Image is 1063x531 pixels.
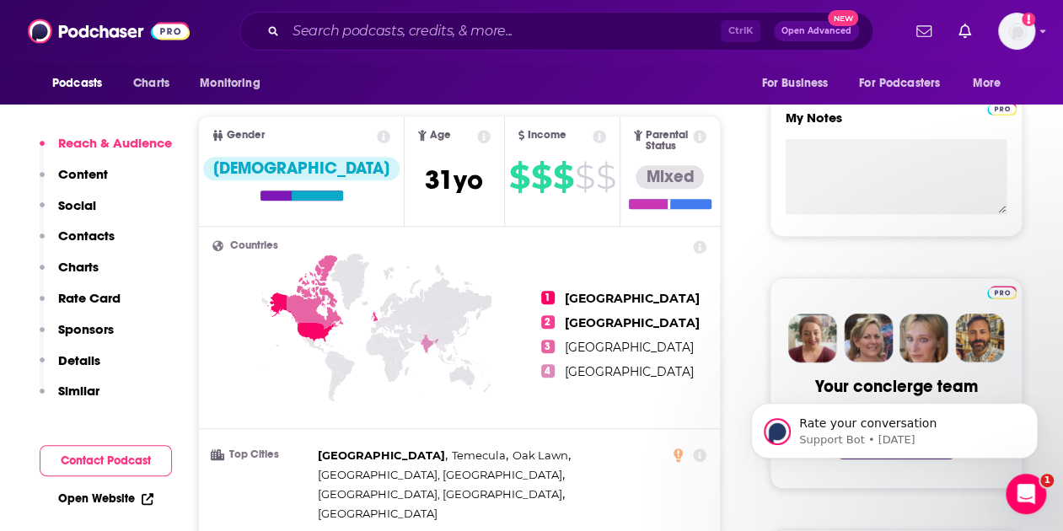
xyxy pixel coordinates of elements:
[541,291,555,304] span: 1
[212,449,311,460] h3: Top Cities
[52,72,102,95] span: Podcasts
[58,491,153,506] a: Open Website
[40,321,114,352] button: Sponsors
[848,67,964,99] button: open menu
[513,446,571,465] span: ,
[318,446,448,465] span: ,
[58,197,96,213] p: Social
[200,72,260,95] span: Monitoring
[318,465,565,485] span: ,
[553,164,573,190] span: $
[58,228,115,244] p: Contacts
[188,67,282,99] button: open menu
[58,135,172,151] p: Reach & Audience
[828,10,858,26] span: New
[318,487,562,501] span: [GEOGRAPHIC_DATA], [GEOGRAPHIC_DATA]
[575,164,594,190] span: $
[509,164,529,190] span: $
[230,240,278,251] span: Countries
[1040,474,1054,487] span: 1
[452,446,508,465] span: ,
[565,364,694,379] span: [GEOGRAPHIC_DATA]
[513,448,568,462] span: Oak Lawn
[786,110,1007,139] label: My Notes
[40,445,172,476] button: Contact Podcast
[646,130,690,152] span: Parental Status
[40,259,99,290] button: Charts
[40,197,96,228] button: Social
[203,157,400,180] div: [DEMOGRAPHIC_DATA]
[955,314,1004,362] img: Jon Profile
[761,72,828,95] span: For Business
[998,13,1035,50] span: Logged in as HavasAlexa
[952,17,978,46] a: Show notifications dropdown
[58,321,114,337] p: Sponsors
[122,67,180,99] a: Charts
[318,485,565,504] span: ,
[40,383,99,414] button: Similar
[899,314,948,362] img: Jules Profile
[565,315,700,330] span: [GEOGRAPHIC_DATA]
[541,340,555,353] span: 3
[859,72,940,95] span: For Podcasters
[40,67,124,99] button: open menu
[973,72,1001,95] span: More
[40,352,100,383] button: Details
[58,166,108,182] p: Content
[227,130,265,141] span: Gender
[987,283,1017,299] a: Pro website
[286,18,721,45] input: Search podcasts, credits, & more...
[58,383,99,399] p: Similar
[596,164,615,190] span: $
[961,67,1023,99] button: open menu
[541,315,555,329] span: 2
[28,15,190,47] img: Podchaser - Follow, Share and Rate Podcasts
[726,367,1063,485] iframe: Intercom notifications message
[998,13,1035,50] img: User Profile
[58,352,100,368] p: Details
[318,448,445,462] span: [GEOGRAPHIC_DATA]
[910,17,938,46] a: Show notifications dropdown
[40,135,172,166] button: Reach & Audience
[749,67,849,99] button: open menu
[721,20,760,42] span: Ctrl K
[40,166,108,197] button: Content
[318,468,562,481] span: [GEOGRAPHIC_DATA], [GEOGRAPHIC_DATA]
[987,286,1017,299] img: Podchaser Pro
[998,13,1035,50] button: Show profile menu
[636,165,704,189] div: Mixed
[58,290,121,306] p: Rate Card
[781,27,851,35] span: Open Advanced
[541,364,555,378] span: 4
[133,72,169,95] span: Charts
[425,164,483,196] span: 31 yo
[531,164,551,190] span: $
[1022,13,1035,26] svg: Add a profile image
[528,130,566,141] span: Income
[58,259,99,275] p: Charts
[987,99,1017,115] a: Pro website
[774,21,859,41] button: Open AdvancedNew
[565,291,700,306] span: [GEOGRAPHIC_DATA]
[318,507,438,520] span: [GEOGRAPHIC_DATA]
[565,340,694,355] span: [GEOGRAPHIC_DATA]
[430,130,451,141] span: Age
[844,314,893,362] img: Barbara Profile
[788,314,837,362] img: Sydney Profile
[239,12,873,51] div: Search podcasts, credits, & more...
[987,102,1017,115] img: Podchaser Pro
[452,448,506,462] span: Temecula
[40,228,115,259] button: Contacts
[40,290,121,321] button: Rate Card
[1006,474,1046,514] iframe: Intercom live chat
